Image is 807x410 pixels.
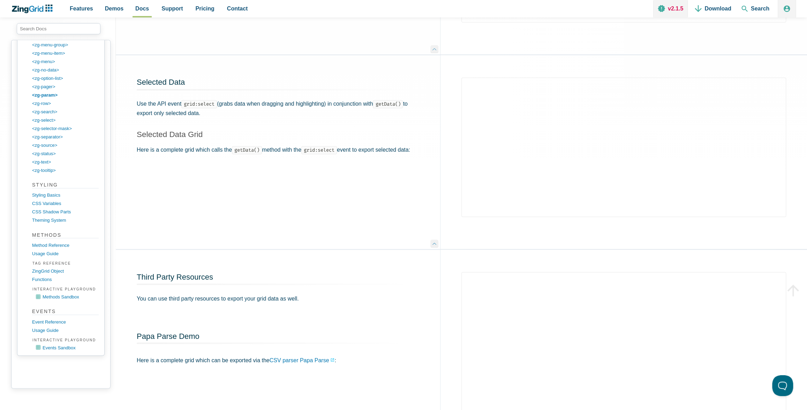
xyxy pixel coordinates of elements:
[32,99,99,108] a: <zg-row>
[135,4,149,13] span: Docs
[270,355,335,365] a: CSV parser Papa Parse
[301,146,337,154] code: grid:select
[137,332,199,340] a: Papa Parse Demo
[32,216,99,225] a: theming system
[32,49,99,58] a: <zg-menu-item>
[32,267,99,275] a: ZingGrid object
[196,4,214,13] span: Pricing
[32,249,99,258] a: Usage Guide
[137,130,203,139] a: Selected Data Grid
[70,4,93,13] span: Features
[43,345,76,350] span: Events Sandbox
[137,272,213,281] a: Third Party Resources
[32,191,99,199] a: Styling Basics
[32,182,99,188] strong: Styling
[32,231,99,238] strong: Methods
[137,355,419,365] p: Here is a complete grid which can be exported via the :
[32,66,99,74] a: <zg-no-data>
[11,5,56,13] a: ZingChart Logo. Click to return to the homepage
[36,293,99,301] a: Methods Sandbox
[32,74,99,83] a: <zg-option-list>
[32,83,99,91] a: <zg-pager>
[31,260,99,266] span: Tag Reference
[32,199,99,208] a: CSS Variables
[137,145,419,154] p: Here is a complete grid which calls the method with the event to export selected data:
[105,4,123,13] span: Demos
[32,124,99,133] a: <zg-selector-mask>
[32,166,99,175] a: <zg-tooltip>
[32,318,99,326] a: Event Reference
[227,4,248,13] span: Contact
[17,23,100,34] input: search input
[32,108,99,116] a: <zg-search>
[32,275,99,283] a: functions
[32,141,99,150] a: <zg-source>
[32,158,99,166] a: <zg-text>
[232,146,262,154] code: getData()
[461,77,786,217] iframe: Demo loaded in iFrame
[137,78,185,86] a: Selected Data
[32,91,99,99] a: <zg-param>
[32,208,99,216] a: CSS shadow parts
[31,286,99,292] span: Interactive Playground
[32,133,99,141] a: <zg-separator>
[137,294,419,303] p: You can use third party resources to export your grid data as well.
[32,241,99,249] a: Method Reference
[32,58,99,66] a: <zg-menu>
[161,4,183,13] span: Support
[32,41,99,49] a: <zg-menu-group>
[772,375,793,396] iframe: Toggle Customer Support
[32,326,99,334] a: Usage Guide
[31,337,99,343] span: Interactive Playground
[373,100,403,108] code: getData()
[32,116,99,124] a: <zg-select>
[36,343,99,352] a: Events Sandbox
[32,150,99,158] a: <zg-status>
[181,100,217,108] code: grid:select
[43,294,79,299] span: Methods Sandbox
[32,308,99,314] strong: Events
[137,99,419,118] p: Use the API event (grabs data when dragging and highlighting) in conjunction with to export only ...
